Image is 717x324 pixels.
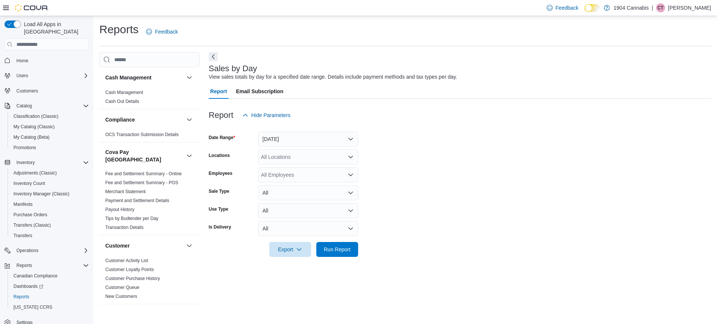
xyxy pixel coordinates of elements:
a: Home [13,56,31,65]
button: Catalog [1,101,92,111]
h1: Reports [99,22,139,37]
span: My Catalog (Beta) [13,134,50,140]
span: Adjustments (Classic) [10,169,89,177]
a: Dashboards [10,282,46,291]
a: Feedback [544,0,581,15]
a: Customer Queue [105,285,139,290]
a: Tips by Budtender per Day [105,216,158,221]
span: OCS Transaction Submission Details [105,132,179,138]
button: All [258,185,358,200]
a: Classification (Classic) [10,112,62,121]
span: Fee and Settlement Summary - POS [105,180,178,186]
span: Merchant Statement [105,189,146,195]
a: Customer Activity List [105,258,148,263]
span: Classification (Classic) [13,113,59,119]
button: Home [1,55,92,66]
span: Feedback [556,4,578,12]
span: Transfers [13,233,32,239]
h3: Cash Management [105,74,152,81]
button: Compliance [185,115,194,124]
span: Customer Queue [105,284,139,290]
span: My Catalog (Classic) [10,122,89,131]
span: Fee and Settlement Summary - Online [105,171,182,177]
span: Run Report [324,246,351,253]
button: My Catalog (Classic) [7,122,92,132]
button: Open list of options [348,172,354,178]
button: Next [209,52,218,61]
div: Cody Tomlinson [656,3,665,12]
a: Inventory Manager (Classic) [10,189,72,198]
span: Dashboards [10,282,89,291]
button: Inventory [13,158,38,167]
h3: Cova Pay [GEOGRAPHIC_DATA] [105,148,183,163]
button: Customer [185,241,194,250]
div: Cova Pay [GEOGRAPHIC_DATA] [99,169,200,235]
a: Cash Management [105,90,143,95]
button: Classification (Classic) [7,111,92,122]
span: Hide Parameters [251,111,291,119]
span: Purchase Orders [10,210,89,219]
a: New Customers [105,294,137,299]
img: Cova [15,4,49,12]
p: | [652,3,653,12]
span: Payment and Settlement Details [105,198,169,204]
a: My Catalog (Classic) [10,122,58,131]
a: Promotions [10,143,39,152]
button: Manifests [7,199,92,210]
a: [US_STATE] CCRS [10,303,55,312]
button: Cash Management [185,73,194,82]
span: Adjustments (Classic) [13,170,57,176]
span: Promotions [10,143,89,152]
button: Export [269,242,311,257]
span: Tips by Budtender per Day [105,216,158,221]
span: Manifests [13,201,32,207]
span: Inventory Count [10,179,89,188]
span: Catalog [13,101,89,110]
span: Inventory [13,158,89,167]
span: Canadian Compliance [13,273,58,279]
button: Operations [1,245,92,256]
p: 1904 Cannabis [614,3,649,12]
span: My Catalog (Classic) [13,124,55,130]
button: Transfers [7,230,92,241]
span: Manifests [10,200,89,209]
span: Transfers [10,231,89,240]
button: My Catalog (Beta) [7,132,92,142]
span: Purchase Orders [13,212,47,218]
label: Use Type [209,206,228,212]
span: Transfers (Classic) [10,221,89,230]
span: CT [658,3,664,12]
button: Promotions [7,142,92,153]
button: Users [1,70,92,81]
button: Catalog [13,101,35,110]
button: Purchase Orders [7,210,92,220]
label: Sale Type [209,188,229,194]
span: Washington CCRS [10,303,89,312]
button: Run Report [316,242,358,257]
h3: Customer [105,242,130,249]
a: Payment and Settlement Details [105,198,169,203]
h3: Report [209,111,233,120]
a: Transaction Details [105,225,143,230]
span: Home [13,56,89,65]
a: Dashboards [7,281,92,292]
input: Dark Mode [584,4,600,12]
span: Load All Apps in [GEOGRAPHIC_DATA] [21,21,89,35]
span: Reports [13,294,29,300]
h3: Sales by Day [209,64,257,73]
div: View sales totals by day for a specified date range. Details include payment methods and tax type... [209,73,457,81]
span: Inventory Manager (Classic) [13,191,69,197]
button: Reports [1,260,92,271]
span: Reports [13,261,89,270]
label: Locations [209,152,230,158]
p: [PERSON_NAME] [668,3,711,12]
button: Reports [7,292,92,302]
span: Transfers (Classic) [13,222,51,228]
button: Inventory Count [7,178,92,189]
span: My Catalog (Beta) [10,133,89,142]
a: Adjustments (Classic) [10,169,60,177]
a: Canadian Compliance [10,271,60,280]
span: Payout History [105,207,134,213]
button: Operations [13,246,41,255]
